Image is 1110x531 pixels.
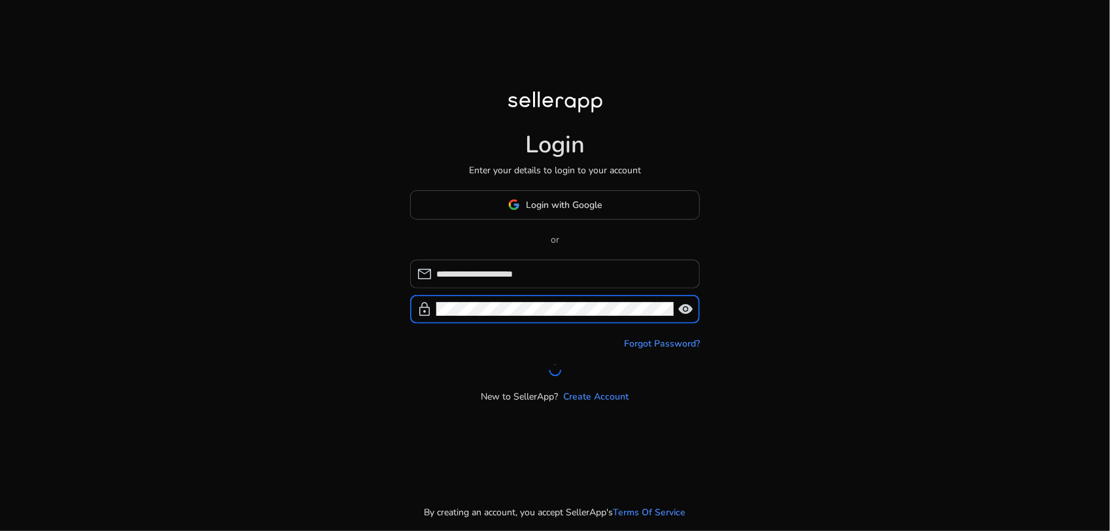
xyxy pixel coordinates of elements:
[624,337,700,351] a: Forgot Password?
[417,301,432,317] span: lock
[564,390,629,403] a: Create Account
[481,390,559,403] p: New to SellerApp?
[678,301,693,317] span: visibility
[410,190,700,220] button: Login with Google
[417,266,432,282] span: mail
[410,233,700,247] p: or
[614,505,686,519] a: Terms Of Service
[508,199,520,211] img: google-logo.svg
[469,163,641,177] p: Enter your details to login to your account
[527,198,602,212] span: Login with Google
[525,131,585,159] h1: Login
